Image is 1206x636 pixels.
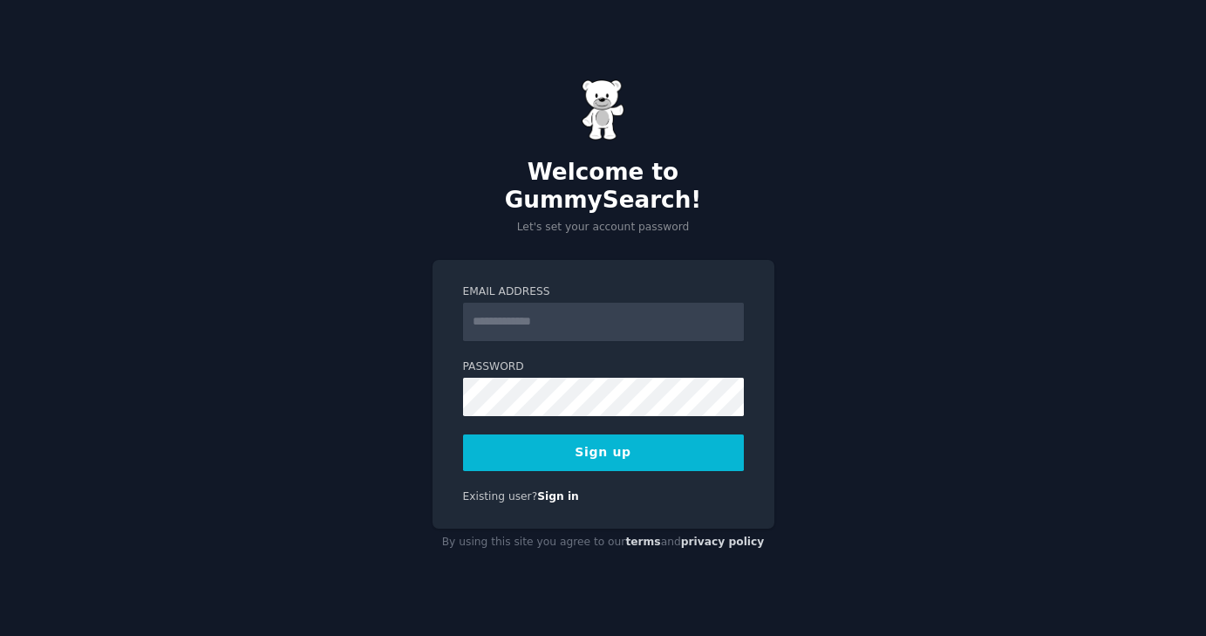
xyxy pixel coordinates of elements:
a: privacy policy [681,536,765,548]
p: Let's set your account password [433,220,774,236]
a: terms [625,536,660,548]
label: Email Address [463,284,744,300]
div: By using this site you agree to our and [433,529,774,557]
h2: Welcome to GummySearch! [433,159,774,214]
a: Sign in [537,490,579,503]
button: Sign up [463,434,744,471]
span: Existing user? [463,490,538,503]
label: Password [463,359,744,375]
img: Gummy Bear [582,79,625,140]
